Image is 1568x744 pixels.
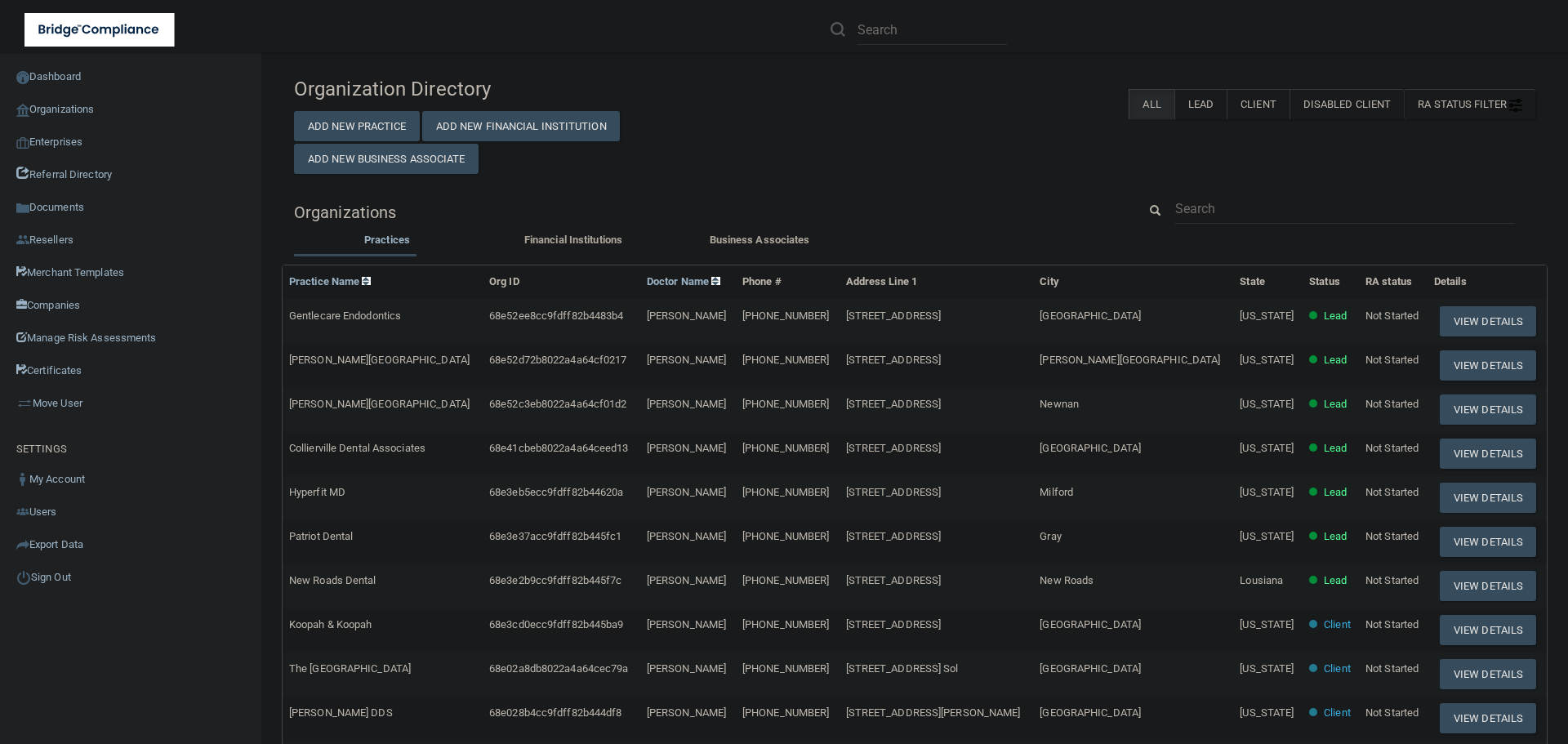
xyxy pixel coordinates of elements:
span: [STREET_ADDRESS] [846,442,942,454]
img: icon-filter@2x.21656d0b.png [1509,99,1522,112]
span: Patriot Dental [289,530,353,542]
span: [US_STATE] [1240,486,1294,498]
span: 68e028b4cc9fdff82b444df8 [489,706,621,719]
a: Doctor Name [647,275,720,287]
span: Not Started [1365,530,1419,542]
p: Lead [1324,350,1347,370]
img: organization-icon.f8decf85.png [16,104,29,117]
span: Not Started [1365,706,1419,719]
span: Not Started [1365,486,1419,498]
th: Status [1303,265,1359,299]
span: Gentlecare Endodontics [289,310,401,322]
span: Practices [364,234,410,246]
span: [GEOGRAPHIC_DATA] [1040,618,1141,630]
button: View Details [1440,439,1536,469]
label: Practices [302,230,472,250]
span: Not Started [1365,310,1419,322]
span: Not Started [1365,398,1419,410]
span: [PHONE_NUMBER] [742,706,829,719]
p: Lead [1324,439,1347,458]
label: SETTINGS [16,439,67,459]
span: [PHONE_NUMBER] [742,530,829,542]
span: The [GEOGRAPHIC_DATA] [289,662,411,675]
span: [PHONE_NUMBER] [742,442,829,454]
span: 68e3e2b9cc9fdff82b445f7c [489,574,621,586]
span: 68e41cbeb8022a4a64ceed13 [489,442,628,454]
span: Gray [1040,530,1061,542]
span: [STREET_ADDRESS] Sol [846,662,959,675]
span: [PHONE_NUMBER] [742,310,829,322]
span: 68e52d72b8022a4a64cf0217 [489,354,626,366]
img: icon-documents.8dae5593.png [16,202,29,215]
span: 68e52c3eb8022a4a64cf01d2 [489,398,626,410]
span: Not Started [1365,662,1419,675]
span: [US_STATE] [1240,530,1294,542]
span: [PERSON_NAME] [647,486,726,498]
span: [US_STATE] [1240,618,1294,630]
span: [PHONE_NUMBER] [742,574,829,586]
p: Lead [1324,571,1347,590]
th: Org ID [483,265,640,299]
span: [GEOGRAPHIC_DATA] [1040,706,1141,719]
span: [PERSON_NAME] [647,442,726,454]
span: Not Started [1365,618,1419,630]
span: [GEOGRAPHIC_DATA] [1040,310,1141,322]
span: [PERSON_NAME] [647,662,726,675]
button: View Details [1440,394,1536,425]
span: RA Status Filter [1418,98,1522,110]
span: [PERSON_NAME] [647,618,726,630]
p: Lead [1324,483,1347,502]
button: View Details [1440,571,1536,601]
h4: Organization Directory [294,78,692,100]
p: Client [1324,615,1351,635]
span: [PERSON_NAME][GEOGRAPHIC_DATA] [289,398,470,410]
img: ic_dashboard_dark.d01f4a41.png [16,71,29,84]
span: Koopah & Koopah [289,618,372,630]
span: [PHONE_NUMBER] [742,398,829,410]
th: Address Line 1 [840,265,1034,299]
span: [US_STATE] [1240,442,1294,454]
span: New Roads [1040,574,1094,586]
img: icon-export.b9366987.png [16,538,29,551]
span: [PERSON_NAME][GEOGRAPHIC_DATA] [289,354,470,366]
span: [US_STATE] [1240,354,1294,366]
button: View Details [1440,615,1536,645]
span: [US_STATE] [1240,398,1294,410]
span: [US_STATE] [1240,310,1294,322]
label: Business Associates [675,230,844,250]
p: Client [1324,703,1351,723]
span: New Roads Dental [289,574,376,586]
th: Phone # [736,265,840,299]
span: [US_STATE] [1240,662,1294,675]
label: Lead [1174,89,1227,119]
input: Search [857,15,1007,45]
span: [STREET_ADDRESS] [846,354,942,366]
span: [PERSON_NAME] [647,574,726,586]
span: 68e02a8db8022a4a64cec79a [489,662,628,675]
span: Business Associates [710,234,810,246]
span: [PERSON_NAME] DDS [289,706,393,719]
button: Add New Financial Institution [422,111,620,141]
button: Add New Business Associate [294,144,479,174]
span: 68e3cd0ecc9fdff82b445ba9 [489,618,623,630]
span: 68e3eb5ecc9fdff82b44620a [489,486,623,498]
span: [PERSON_NAME] [647,310,726,322]
span: [STREET_ADDRESS] [846,574,942,586]
span: [PERSON_NAME] [647,706,726,719]
button: View Details [1440,483,1536,513]
button: View Details [1440,350,1536,381]
span: [PERSON_NAME] [647,530,726,542]
span: [STREET_ADDRESS] [846,486,942,498]
span: 68e52ee8cc9fdff82b4483b4 [489,310,623,322]
label: Disabled Client [1290,89,1405,119]
li: Practices [294,230,480,254]
p: Client [1324,659,1351,679]
span: [GEOGRAPHIC_DATA] [1040,662,1141,675]
img: briefcase.64adab9b.png [16,395,33,412]
label: Financial Institutions [488,230,658,250]
img: ic_reseller.de258add.png [16,234,29,247]
th: Details [1428,265,1547,299]
span: [PERSON_NAME] [647,398,726,410]
span: [PHONE_NUMBER] [742,486,829,498]
h5: Organizations [294,203,1113,221]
